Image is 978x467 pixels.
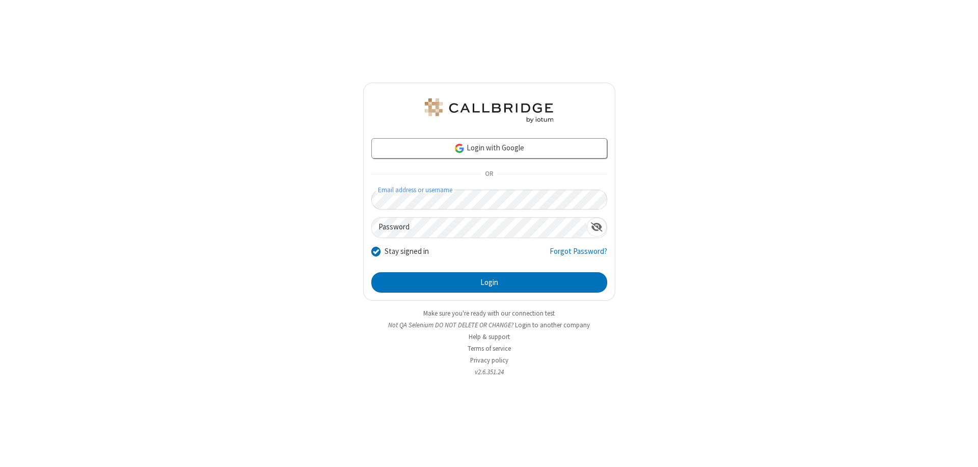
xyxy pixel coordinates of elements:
div: Show password [587,218,607,237]
input: Email address or username [371,190,607,210]
button: Login [371,272,607,293]
a: Forgot Password? [550,246,607,265]
a: Login with Google [371,138,607,159]
a: Make sure you're ready with our connection test [423,309,555,318]
input: Password [372,218,587,238]
a: Privacy policy [470,356,508,365]
span: OR [481,167,497,181]
a: Terms of service [468,344,511,353]
label: Stay signed in [385,246,429,257]
button: Login to another company [515,320,590,330]
img: QA Selenium DO NOT DELETE OR CHANGE [423,98,555,123]
img: google-icon.png [454,143,465,154]
a: Help & support [469,332,510,341]
li: Not QA Selenium DO NOT DELETE OR CHANGE? [363,320,615,330]
li: v2.6.351.24 [363,367,615,377]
